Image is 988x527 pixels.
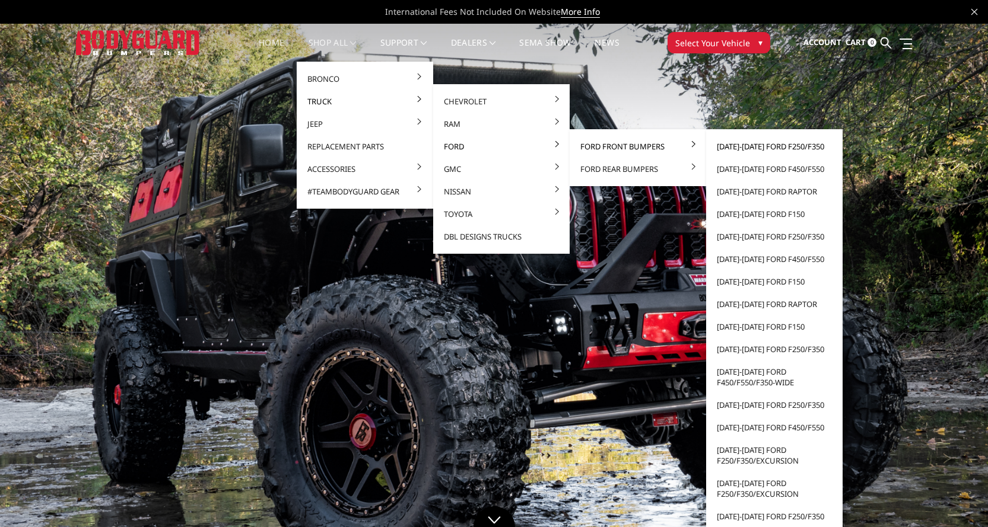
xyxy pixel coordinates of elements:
img: BODYGUARD BUMPERS [76,30,201,55]
a: Accessories [301,158,428,180]
button: 1 of 5 [933,257,945,276]
a: Home [259,39,284,62]
button: 2 of 5 [933,276,945,295]
a: [DATE]-[DATE] Ford F250/F350 [711,394,838,416]
a: [DATE]-[DATE] Ford F150 [711,270,838,293]
span: Account [803,37,841,47]
a: [DATE]-[DATE] Ford F250/F350 [711,338,838,360]
a: [DATE]-[DATE] Ford F250/F350 [711,225,838,248]
button: 3 of 5 [933,295,945,314]
a: Chevrolet [438,90,565,113]
span: ▾ [758,36,763,49]
a: [DATE]-[DATE] Ford F150 [711,203,838,225]
button: 4 of 5 [933,313,945,332]
span: Select Your Vehicle [675,37,750,49]
a: Ford Front Bumpers [574,135,701,158]
a: Nissan [438,180,565,203]
a: [DATE]-[DATE] Ford F250/F350 [711,135,838,158]
a: Account [803,27,841,59]
a: Click to Down [474,506,515,527]
a: Replacement Parts [301,135,428,158]
span: 0 [868,38,876,47]
a: [DATE]-[DATE] Ford F150 [711,315,838,338]
a: [DATE]-[DATE] Ford Raptor [711,180,838,203]
a: shop all [309,39,357,62]
a: [DATE]-[DATE] Ford F250/F350/Excursion [711,439,838,472]
a: #TeamBodyguard Gear [301,180,428,203]
button: Select Your Vehicle [668,32,770,53]
a: Support [380,39,427,62]
a: Truck [301,90,428,113]
a: [DATE]-[DATE] Ford F250/F350/Excursion [711,472,838,505]
span: Cart [846,37,866,47]
a: [DATE]-[DATE] Ford Raptor [711,293,838,315]
a: [DATE]-[DATE] Ford F450/F550/F350-wide [711,360,838,394]
a: SEMA Show [519,39,571,62]
a: [DATE]-[DATE] Ford F450/F550 [711,158,838,180]
a: Toyota [438,203,565,225]
a: Cart 0 [846,27,876,59]
a: Ford [438,135,565,158]
a: Ram [438,113,565,135]
a: Ford Rear Bumpers [574,158,701,180]
a: GMC [438,158,565,180]
a: Bronco [301,68,428,90]
a: Dealers [451,39,496,62]
a: DBL Designs Trucks [438,225,565,248]
a: [DATE]-[DATE] Ford F450/F550 [711,248,838,270]
a: More Info [561,6,600,18]
a: News [595,39,619,62]
iframe: Chat Widget [929,470,988,527]
button: 5 of 5 [933,332,945,351]
a: [DATE]-[DATE] Ford F450/F550 [711,416,838,439]
a: Jeep [301,113,428,135]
